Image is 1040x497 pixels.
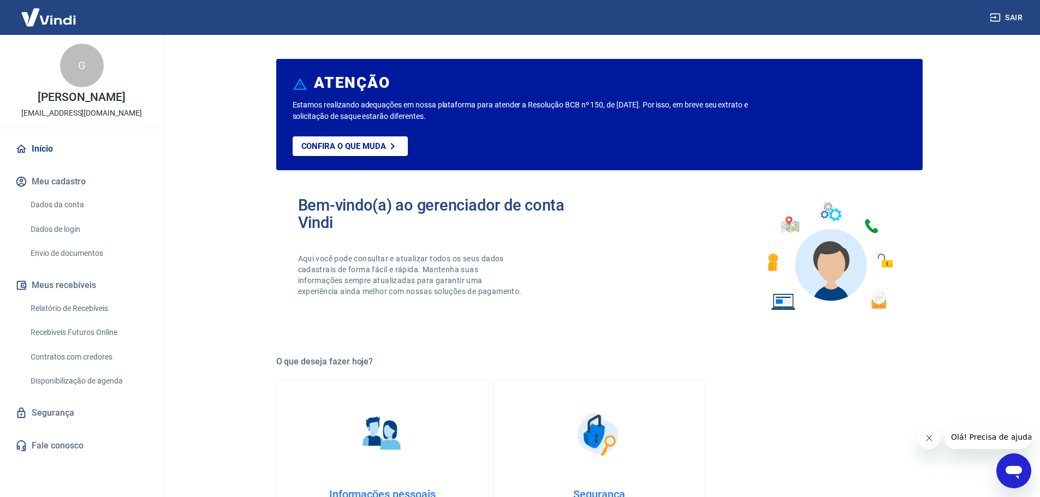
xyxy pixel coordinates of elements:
[26,321,150,344] a: Recebíveis Futuros Online
[314,77,390,88] h6: ATENÇÃO
[26,218,150,241] a: Dados de login
[13,137,150,161] a: Início
[298,196,599,231] h2: Bem-vindo(a) ao gerenciador de conta Vindi
[293,136,408,156] a: Confira o que muda
[26,242,150,265] a: Envio de documentos
[7,8,92,16] span: Olá! Precisa de ajuda?
[293,99,783,122] p: Estamos realizando adequações em nossa plataforma para atender a Resolução BCB nº 150, de [DATE]....
[944,425,1031,449] iframe: Mensagem da empresa
[26,370,150,392] a: Disponibilização de agenda
[572,407,626,462] img: Segurança
[13,273,150,297] button: Meus recebíveis
[301,141,386,151] p: Confira o que muda
[13,434,150,458] a: Fale conosco
[276,356,923,367] h5: O que deseja fazer hoje?
[298,253,524,297] p: Aqui você pode consultar e atualizar todos os seus dados cadastrais de forma fácil e rápida. Mant...
[758,196,901,317] img: Imagem de um avatar masculino com diversos icones exemplificando as funcionalidades do gerenciado...
[26,194,150,216] a: Dados da conta
[38,92,125,103] p: [PERSON_NAME]
[996,453,1031,488] iframe: Botão para abrir a janela de mensagens
[60,44,104,87] div: G
[988,8,1027,28] button: Sair
[13,401,150,425] a: Segurança
[26,297,150,320] a: Relatório de Recebíveis
[13,1,84,34] img: Vindi
[355,407,409,462] img: Informações pessoais
[918,427,940,449] iframe: Fechar mensagem
[26,346,150,368] a: Contratos com credores
[21,107,142,119] p: [EMAIL_ADDRESS][DOMAIN_NAME]
[13,170,150,194] button: Meu cadastro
